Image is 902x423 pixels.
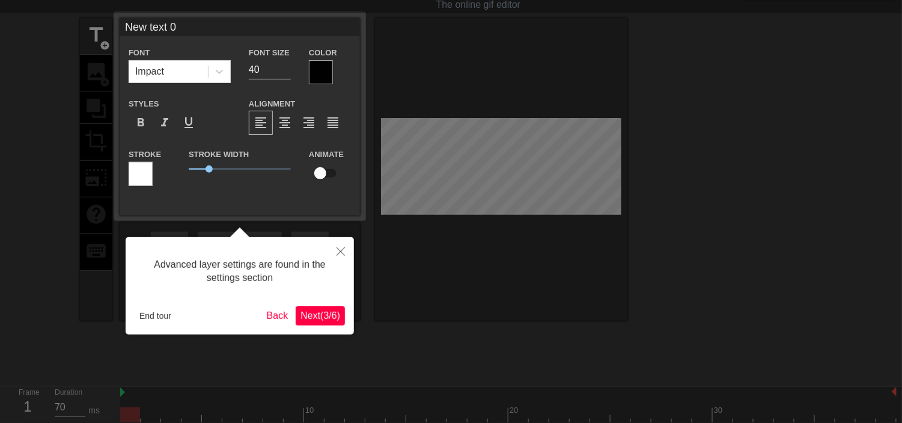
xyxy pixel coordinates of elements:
[135,246,345,297] div: Advanced layer settings are found in the settings section
[328,237,354,265] button: Close
[300,310,340,321] span: Next ( 3 / 6 )
[262,306,293,326] button: Back
[135,307,176,325] button: End tour
[296,306,345,326] button: Next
